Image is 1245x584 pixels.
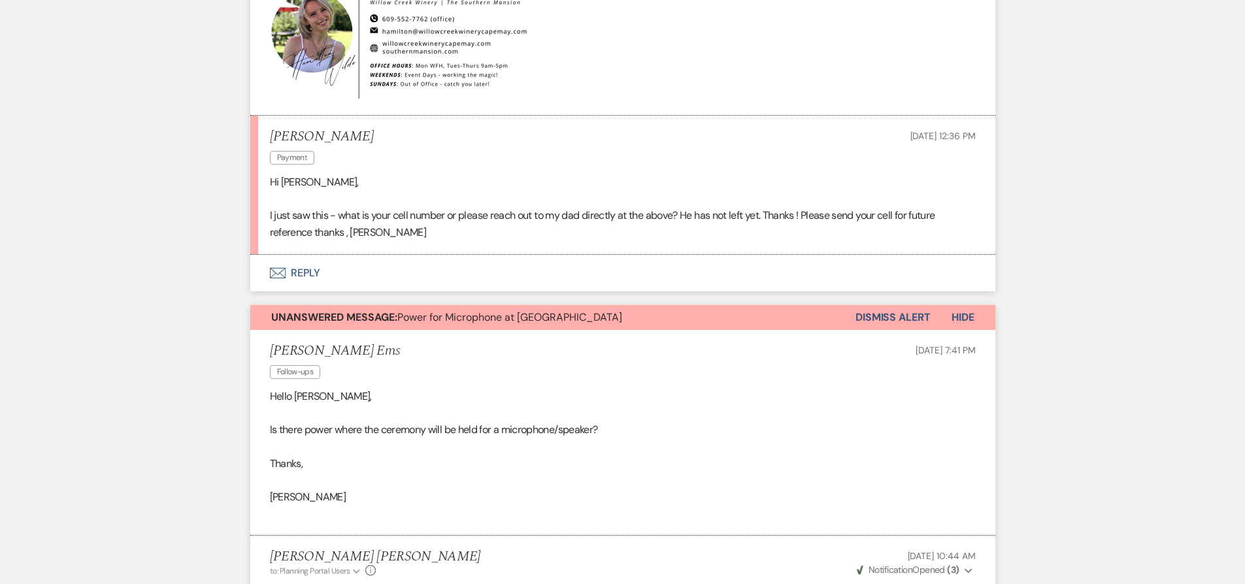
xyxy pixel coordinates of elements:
button: Dismiss Alert [855,305,931,330]
button: Unanswered Message:Power for Microphone at [GEOGRAPHIC_DATA] [250,305,855,330]
span: Payment [270,151,315,165]
h5: [PERSON_NAME] [PERSON_NAME] [270,549,481,565]
span: [DATE] 12:36 PM [910,130,976,142]
span: Power for Microphone at [GEOGRAPHIC_DATA] [271,310,622,324]
p: [PERSON_NAME] [270,489,976,506]
p: I just saw this - what is your cell number or please reach out to my dad directly at the above? H... [270,207,976,240]
button: Reply [250,255,995,291]
p: Hello [PERSON_NAME], [270,388,976,405]
span: Notification [869,564,912,576]
h5: [PERSON_NAME] Ems [270,343,401,359]
button: Hide [931,305,995,330]
span: Hide [952,310,974,324]
span: [DATE] 7:41 PM [916,344,975,356]
p: Is there power where the ceremony will be held for a microphone/speaker? [270,421,976,438]
span: Follow-ups [270,365,321,379]
p: Hi [PERSON_NAME], [270,174,976,191]
button: to: Planning Portal Users [270,565,363,577]
p: Thanks, [270,455,976,472]
strong: ( 3 ) [947,564,959,576]
span: Opened [857,564,959,576]
button: NotificationOpened (3) [855,563,976,577]
span: [DATE] 10:44 AM [908,550,976,562]
h5: [PERSON_NAME] [270,129,374,145]
strong: Unanswered Message: [271,310,397,324]
span: to: Planning Portal Users [270,566,350,576]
